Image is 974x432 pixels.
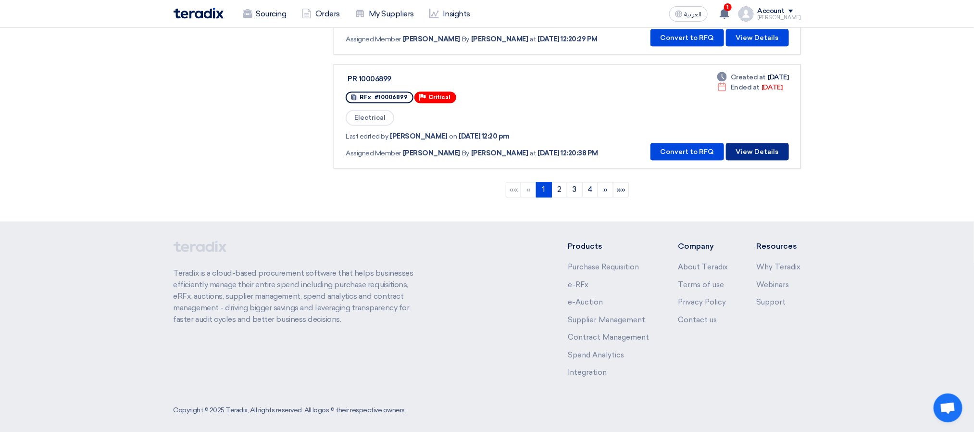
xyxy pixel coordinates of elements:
button: View Details [726,143,789,160]
a: Why Teradix [757,263,801,271]
div: Account [758,7,785,15]
a: Orders [294,3,348,25]
a: e-RFx [568,280,588,289]
li: Resources [757,241,801,252]
span: #10006899 [375,94,408,101]
span: [DATE] 12:20:38 PM [538,148,598,158]
a: Next [598,182,613,197]
div: [DATE] [717,72,788,82]
span: [DATE] 12:20:29 PM [538,34,598,44]
a: My Suppliers [348,3,422,25]
a: Purchase Requisition [568,263,639,271]
span: [PERSON_NAME] [403,148,460,158]
span: on [449,131,457,141]
span: Electrical [346,110,394,126]
span: RFx [360,94,371,101]
a: About Teradix [678,263,728,271]
span: العربية [685,11,702,18]
span: [DATE] 12:20 pm [459,131,510,141]
img: Teradix logo [174,8,224,19]
button: View Details [726,29,789,46]
a: 2 [551,182,567,197]
a: Sourcing [235,3,294,25]
p: Teradix is a cloud-based procurement software that helps businesses efficiently manage their enti... [174,267,425,325]
a: Support [757,298,786,306]
span: [PERSON_NAME] [471,148,528,158]
span: Created at [731,72,766,82]
span: By [462,148,469,158]
ngb-pagination: Default pagination [334,178,800,202]
span: »» [617,185,625,194]
a: e-Auction [568,298,603,306]
span: Last edited by [346,131,388,141]
span: [PERSON_NAME] [390,131,448,141]
span: Critical [428,94,450,101]
span: at [530,34,536,44]
a: Contract Management [568,333,649,342]
a: Last [613,182,629,197]
div: [DATE] [717,82,782,92]
span: 1 [724,3,732,11]
div: PR 10006899 [348,75,588,83]
a: Open chat [934,394,962,422]
a: Webinars [757,280,789,289]
span: [PERSON_NAME] [471,34,528,44]
a: Terms of use [678,280,724,289]
button: العربية [669,6,708,22]
a: Supplier Management [568,316,645,324]
a: Insights [422,3,478,25]
a: 3 [567,182,583,197]
a: 4 [582,182,598,197]
span: By [462,34,469,44]
button: Convert to RFQ [650,143,724,160]
li: Company [678,241,728,252]
span: » [603,185,608,194]
li: Products [568,241,649,252]
span: Assigned Member [346,34,401,44]
a: 1 [536,182,552,197]
span: Ended at [731,82,760,92]
a: Privacy Policy [678,298,726,306]
a: Spend Analytics [568,351,624,359]
span: [PERSON_NAME] [403,34,460,44]
div: [PERSON_NAME] [758,15,801,20]
button: Convert to RFQ [650,29,724,46]
a: Integration [568,368,607,377]
span: Assigned Member [346,148,401,158]
div: Copyright © 2025 Teradix, All rights reserved. All logos © their respective owners. [174,405,406,415]
a: Contact us [678,316,717,324]
span: at [530,148,536,158]
img: profile_test.png [738,6,754,22]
